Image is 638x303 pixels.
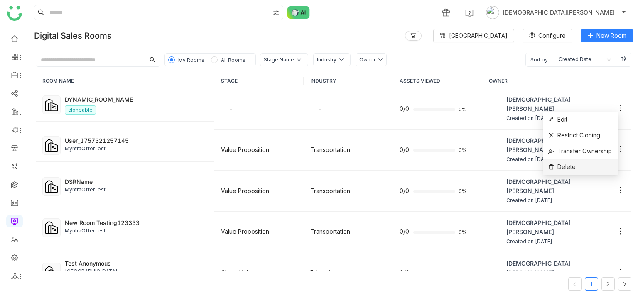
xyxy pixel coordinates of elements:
[310,269,337,276] span: Education
[65,95,208,104] div: DYNAMIC_ROOM_NAME
[221,228,269,235] span: Value Proposition
[221,187,269,194] span: Value Proposition
[506,259,612,277] span: [DEMOGRAPHIC_DATA][PERSON_NAME]
[304,73,393,88] th: INDUSTRY
[459,148,469,153] span: 0%
[486,6,499,19] img: avatar
[264,56,294,64] div: Stage Name
[548,147,612,156] span: Transfer Ownership
[548,162,576,171] span: Delete
[400,186,409,195] span: 0/0
[506,197,612,205] span: Created on [DATE]
[287,6,310,19] img: ask-buddy-normal.svg
[503,8,615,17] span: [DEMOGRAPHIC_DATA][PERSON_NAME]
[65,177,208,186] div: DSRName
[585,277,598,291] li: 1
[317,56,336,64] div: Industry
[319,105,322,112] span: -
[7,6,22,21] img: logo
[400,227,409,236] span: 0/0
[506,136,612,154] span: [DEMOGRAPHIC_DATA][PERSON_NAME]
[548,115,567,124] span: Edit
[221,269,255,276] span: Closed Won
[310,228,350,235] span: Transportation
[506,95,612,113] span: [DEMOGRAPHIC_DATA][PERSON_NAME]
[400,145,409,154] span: 0/0
[65,227,208,235] div: MyntraOfferTest
[65,259,208,268] div: Test Anonymous
[221,146,269,153] span: Value Proposition
[506,238,612,246] span: Created on [DATE]
[484,6,628,19] button: [DEMOGRAPHIC_DATA][PERSON_NAME]
[214,73,304,88] th: STAGE
[36,73,214,88] th: ROOM NAME
[489,143,502,156] img: 684a9b06de261c4b36a3cf65
[489,184,502,198] img: 684a9b06de261c4b36a3cf65
[506,218,612,237] span: [DEMOGRAPHIC_DATA][PERSON_NAME]
[585,278,598,290] a: 1
[601,277,615,291] li: 2
[618,277,631,291] button: Next Page
[65,105,96,115] nz-tag: cloneable
[506,156,612,164] span: Created on [DATE]
[359,56,375,64] div: Owner
[568,277,582,291] button: Previous Page
[459,230,469,235] span: 0%
[459,189,469,194] span: 0%
[548,149,554,155] img: transfer-ownership.svg
[433,29,514,42] button: [GEOGRAPHIC_DATA]
[65,145,208,153] div: MyntraOfferTest
[506,177,612,195] span: [DEMOGRAPHIC_DATA][PERSON_NAME]
[34,31,112,41] div: Digital Sales Rooms
[465,9,474,17] img: help.svg
[489,225,502,238] img: 684a9b06de261c4b36a3cf65
[538,31,566,40] span: Configure
[526,53,554,66] span: Sort by:
[581,29,633,42] button: New Room
[65,218,208,227] div: New Room Testing123333
[489,266,502,279] img: 684a9b06de261c4b36a3cf65
[65,136,208,145] div: User_1757321257145
[221,57,245,63] span: All Rooms
[602,278,614,290] a: 2
[489,102,502,115] img: 684a9b06de261c4b36a3cf65
[273,10,280,16] img: search-type.svg
[65,186,208,194] div: MyntraOfferTest
[449,31,508,40] span: [GEOGRAPHIC_DATA]
[506,115,612,122] span: Created on [DATE]
[482,73,631,88] th: OWNER
[559,53,611,66] nz-select-item: Created Date
[229,105,233,112] span: -
[548,131,600,140] span: Restrict Cloning
[178,57,204,63] span: My Rooms
[310,146,350,153] span: Transportation
[459,107,469,112] span: 0%
[400,104,409,113] span: 0/0
[310,187,350,194] span: Transportation
[596,31,626,40] span: New Room
[65,268,208,276] div: [GEOGRAPHIC_DATA]
[523,29,572,42] button: Configure
[400,268,409,277] span: 2/3
[393,73,482,88] th: ASSETS VIEWED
